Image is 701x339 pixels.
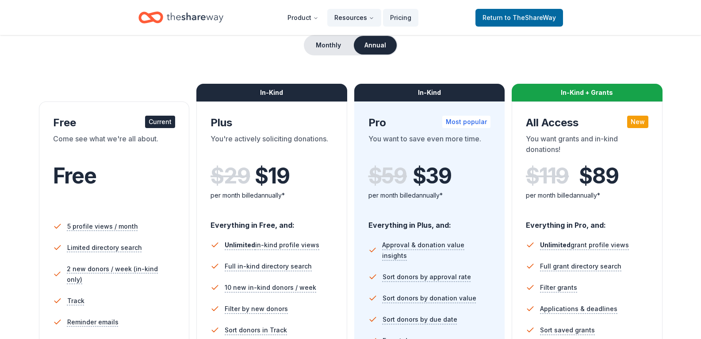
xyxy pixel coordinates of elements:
div: Everything in Free, and: [211,212,333,231]
div: In-Kind [196,84,347,101]
div: Pro [368,116,491,130]
span: $ 89 [579,164,618,188]
button: Product [280,9,326,27]
div: Free [53,116,176,130]
div: per month billed annually* [368,190,491,201]
nav: Main [280,7,418,28]
span: Return [483,12,556,23]
span: Sort donors by due date [383,314,457,325]
button: Monthly [305,36,352,55]
span: Sort saved grants [540,325,595,335]
span: 5 profile views / month [67,221,138,232]
div: Everything in Plus, and: [368,212,491,231]
span: $ 39 [413,164,452,188]
button: Annual [354,36,397,55]
span: Unlimited [225,241,255,249]
div: Current [145,116,175,128]
span: Sort donors in Track [225,325,287,335]
div: Everything in Pro, and: [526,212,648,231]
span: Applications & deadlines [540,304,617,314]
span: Free [53,163,96,189]
span: grant profile views [540,241,629,249]
span: Sort donors by approval rate [383,272,471,282]
div: per month billed annually* [526,190,648,201]
span: Approval & donation value insights [382,240,490,261]
div: You're actively soliciting donations. [211,133,333,158]
div: Come see what we're all about. [53,133,176,158]
a: Home [138,7,223,28]
span: Full in-kind directory search [225,261,312,272]
a: Pricing [383,9,418,27]
div: Plus [211,116,333,130]
div: All Access [526,116,648,130]
span: Track [67,296,84,306]
span: Full grant directory search [540,261,621,272]
div: Most popular [442,116,490,128]
div: You want to save even more time. [368,133,491,158]
div: You want grants and in-kind donations! [526,133,648,158]
div: per month billed annually* [211,190,333,201]
button: Resources [327,9,381,27]
span: Unlimited [540,241,571,249]
div: New [627,116,648,128]
div: In-Kind + Grants [512,84,663,101]
span: Sort donors by donation value [383,293,476,304]
span: $ 19 [255,164,289,188]
span: 10 new in-kind donors / week [225,282,316,293]
span: in-kind profile views [225,241,319,249]
a: Returnto TheShareWay [475,9,563,27]
span: 2 new donors / week (in-kind only) [67,264,175,285]
div: In-Kind [354,84,505,101]
span: Filter grants [540,282,577,293]
span: Limited directory search [67,242,142,253]
span: Filter by new donors [225,304,288,314]
span: Reminder emails [67,317,119,327]
span: to TheShareWay [505,14,556,21]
